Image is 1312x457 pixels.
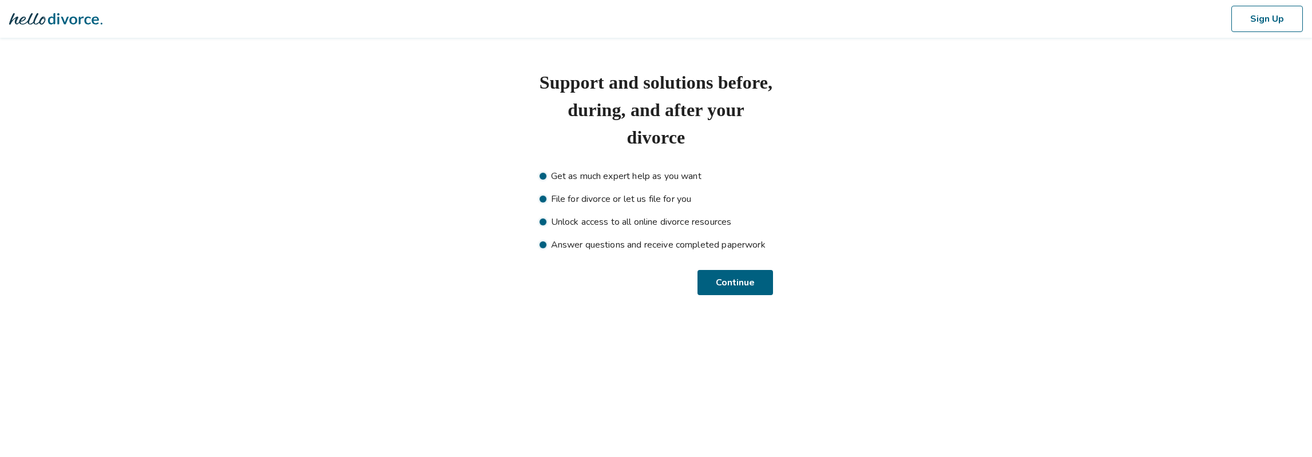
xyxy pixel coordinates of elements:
li: File for divorce or let us file for you [540,192,773,206]
li: Get as much expert help as you want [540,169,773,183]
li: Unlock access to all online divorce resources [540,215,773,229]
button: Sign Up [1231,6,1303,32]
h1: Support and solutions before, during, and after your divorce [540,69,773,151]
button: Continue [699,270,773,295]
li: Answer questions and receive completed paperwork [540,238,773,252]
